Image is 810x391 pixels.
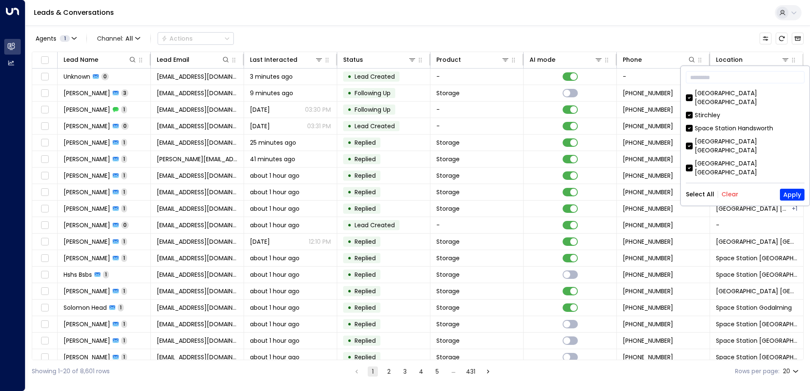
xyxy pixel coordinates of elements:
[157,171,238,180] span: pihebus@gmail.com
[250,254,300,262] span: about 1 hour ago
[716,237,797,246] span: Space Station St Johns Wood
[343,55,363,65] div: Status
[436,237,460,246] span: Storage
[347,267,352,282] div: •
[121,205,127,212] span: 1
[94,33,144,44] span: Channel:
[355,171,376,180] span: Replied
[432,366,442,377] button: Go to page 5
[355,270,376,279] span: Replied
[250,89,293,97] span: 9 minutes ago
[250,138,296,147] span: 25 minutes ago
[305,105,331,114] p: 03:30 PM
[64,122,110,130] span: Razey Khan
[530,55,603,65] div: AI mode
[157,353,238,361] span: nexerimir@gmail.com
[39,138,50,148] span: Toggle select row
[623,155,673,163] span: +447889952865
[355,287,376,295] span: Replied
[39,286,50,297] span: Toggle select row
[355,303,376,312] span: Replied
[39,303,50,313] span: Toggle select row
[39,88,50,99] span: Toggle select row
[250,270,300,279] span: about 1 hour ago
[355,138,376,147] span: Replied
[64,221,110,229] span: Luke Dolton
[776,33,788,44] span: Refresh
[157,122,238,130] span: razey68@yahoo.co.uk
[355,122,395,130] span: Lead Created
[121,106,127,113] span: 1
[780,189,804,201] button: Apply
[39,72,50,82] span: Toggle select row
[307,122,331,130] p: 03:31 PM
[250,55,323,65] div: Last Interacted
[351,366,494,377] nav: pagination navigation
[716,55,743,65] div: Location
[64,320,110,328] span: Giacomo Alston
[436,188,460,196] span: Storage
[355,353,376,361] span: Replied
[430,102,524,118] td: -
[623,237,673,246] span: +447923932923
[39,270,50,280] span: Toggle select row
[623,254,673,262] span: +447540306692
[157,105,238,114] span: razey68@yahoo.co.uk
[157,188,238,196] span: jeruxepis@gmail.com
[355,254,376,262] span: Replied
[250,188,300,196] span: about 1 hour ago
[157,89,238,97] span: razey68@yahoo.co.uk
[355,221,395,229] span: Lead Created
[121,139,127,146] span: 1
[623,89,673,97] span: +447490726028
[384,366,394,377] button: Go to page 2
[121,238,127,245] span: 1
[792,33,804,44] button: Archived Leads
[347,86,352,100] div: •
[721,191,738,198] button: Clear
[39,105,50,115] span: Toggle select row
[250,171,300,180] span: about 1 hour ago
[623,221,673,229] span: +447923932923
[716,254,797,262] span: Space Station Brentford
[161,35,193,42] div: Actions
[347,284,352,298] div: •
[121,353,127,361] span: 1
[64,237,110,246] span: Luke Dolton
[686,111,804,120] div: Stirchley
[250,303,300,312] span: about 1 hour ago
[686,191,714,198] button: Select All
[157,270,238,279] span: chegtyipt@gmail.com
[355,320,376,328] span: Replied
[436,270,460,279] span: Storage
[60,35,70,42] span: 1
[121,320,127,328] span: 1
[623,303,673,312] span: +447412213916
[101,73,109,80] span: 0
[448,366,458,377] div: …
[64,105,110,114] span: Razey Khan
[64,303,107,312] span: Solomon Head
[347,168,352,183] div: •
[416,366,426,377] button: Go to page 4
[623,138,673,147] span: +447894428924
[94,33,144,44] button: Channel:All
[158,32,234,45] div: Button group with a nested menu
[436,138,460,147] span: Storage
[64,55,98,65] div: Lead Name
[64,138,110,147] span: Jane Clifford
[121,287,127,295] span: 1
[39,121,50,132] span: Toggle select row
[250,204,300,213] span: about 1 hour ago
[39,187,50,198] span: Toggle select row
[695,89,804,107] div: [GEOGRAPHIC_DATA] [GEOGRAPHIC_DATA]
[716,353,797,361] span: Space Station Garretts Green
[157,336,238,345] span: sylytojevu@gmail.com
[436,204,460,213] span: Storage
[355,188,376,196] span: Replied
[716,287,797,295] span: Space Station Kilburn
[64,188,110,196] span: Yoshio Larson
[792,204,797,213] div: Space Station Swiss Cottage
[157,221,238,229] span: l.dolton4@gmail.com
[355,155,376,163] span: Replied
